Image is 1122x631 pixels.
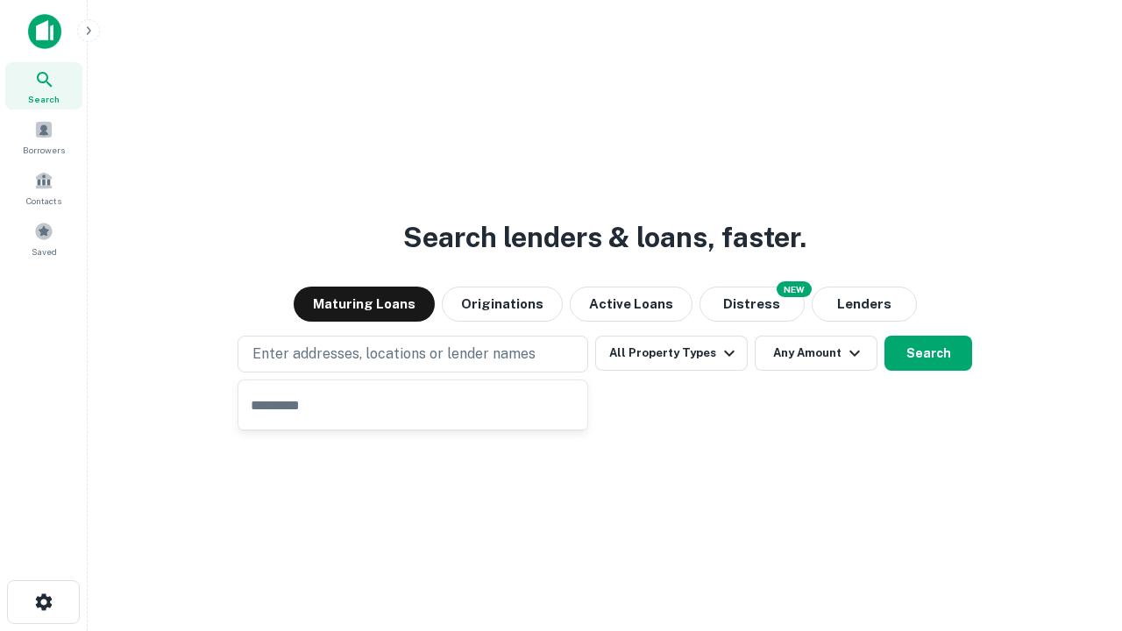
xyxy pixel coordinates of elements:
span: Borrowers [23,143,65,157]
iframe: Chat Widget [1034,491,1122,575]
span: Saved [32,245,57,259]
a: Contacts [5,164,82,211]
span: Contacts [26,194,61,208]
button: Active Loans [570,287,692,322]
button: Any Amount [755,336,877,371]
p: Enter addresses, locations or lender names [252,344,536,365]
a: Search [5,62,82,110]
a: Borrowers [5,113,82,160]
a: Saved [5,215,82,262]
button: Lenders [812,287,917,322]
h3: Search lenders & loans, faster. [403,216,806,259]
div: NEW [777,281,812,297]
button: Search distressed loans with lien and other non-mortgage details. [699,287,805,322]
button: All Property Types [595,336,748,371]
button: Maturing Loans [294,287,435,322]
button: Originations [442,287,563,322]
button: Search [884,336,972,371]
img: capitalize-icon.png [28,14,61,49]
span: Search [28,92,60,106]
button: Enter addresses, locations or lender names [238,336,588,372]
